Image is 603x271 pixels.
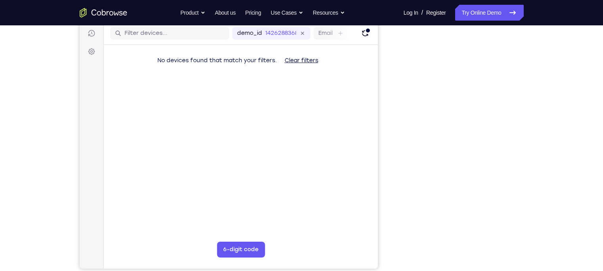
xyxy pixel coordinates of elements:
[199,50,245,65] button: Clear filters
[80,8,127,17] a: Go to the home page
[239,26,253,34] label: Email
[80,3,378,269] iframe: Agent
[215,5,235,21] a: About us
[271,5,303,21] button: Use Cases
[157,26,182,34] label: demo_id
[455,5,523,21] a: Try Online Demo
[313,5,345,21] button: Resources
[404,5,418,21] a: Log In
[78,54,197,61] span: No devices found that match your filters.
[137,239,185,254] button: 6-digit code
[426,5,446,21] a: Register
[279,24,292,36] button: Refresh
[285,25,291,30] div: New devices found.
[245,5,261,21] a: Pricing
[180,5,205,21] button: Product
[421,8,423,17] span: /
